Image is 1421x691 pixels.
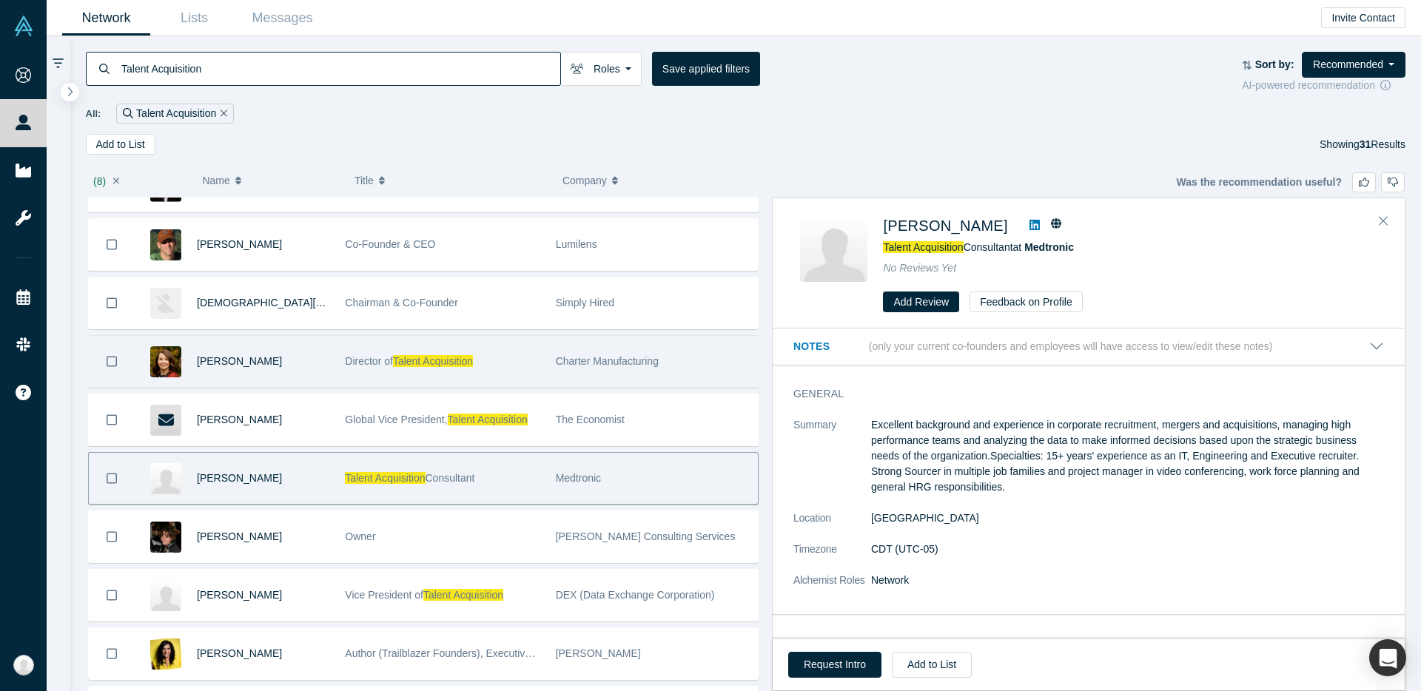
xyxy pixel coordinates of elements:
span: Consultant at [883,241,1074,253]
button: Bookmark [89,336,135,387]
img: Carrie Losch's Profile Image [150,346,181,377]
img: Alchemist Vault Logo [13,16,34,36]
button: Notes (only your current co-founders and employees will have access to view/edit these notes) [793,339,1384,354]
img: Jay Choi's Account [13,655,34,675]
a: [PERSON_NAME] [197,472,282,484]
span: [PERSON_NAME] Consulting Services [556,530,736,542]
button: Save applied filters [652,52,760,86]
button: Remove Filter [216,105,227,122]
button: Roles [560,52,642,86]
a: [PERSON_NAME] [197,647,282,659]
button: Company [562,165,755,196]
span: Vice President of [345,589,423,601]
button: Bookmark [89,219,135,270]
span: Author (Trailblazer Founders), Executive Coach(Founder to CEO, Stanford GSB Coach, MIT Media Lab,... [345,647,1381,659]
div: Was the recommendation useful? [1176,172,1405,192]
img: BJ Wright's Profile Image [150,580,181,611]
div: Talent Acquisition [116,104,234,124]
a: [PERSON_NAME] [197,530,282,542]
span: Talent Acquisition [883,241,963,253]
button: Request Intro [788,652,881,678]
span: Co-Founder & CEO [345,238,435,250]
strong: Sort by: [1255,58,1294,70]
span: Simply Hired [556,297,614,309]
dd: CDT (UTC-05) [871,542,1384,557]
div: AI-powered recommendation [1242,78,1405,93]
span: Global Vice President, [345,414,447,425]
span: The Economist [556,414,625,425]
a: [PERSON_NAME] [197,414,282,425]
span: Name [202,165,229,196]
button: Add to List [86,134,155,155]
a: [PERSON_NAME] [197,355,282,367]
span: No Reviews Yet [883,262,956,274]
p: Excellent background and experience in corporate recruitment, mergers and acquisitions, managing ... [871,417,1384,495]
span: [PERSON_NAME] [556,647,641,659]
button: Feedback on Profile [970,291,1083,312]
a: [PERSON_NAME] [197,589,282,601]
button: Bookmark [89,511,135,562]
a: [DEMOGRAPHIC_DATA][PERSON_NAME] [197,297,398,309]
p: (only your current co-founders and employees will have access to view/edit these notes) [869,340,1273,353]
img: Kathy McLaughlin's Profile Image [150,463,181,494]
img: David Friedman's Profile Image [150,229,181,260]
span: Medtronic [556,472,601,484]
button: Title [355,165,547,196]
img: Andree Bryan's Profile Image [150,522,181,553]
button: Recommended [1302,52,1405,78]
a: Network [62,1,150,36]
span: Company [562,165,607,196]
a: [PERSON_NAME] [197,238,282,250]
span: Results [1360,138,1405,150]
button: Add to List [892,652,972,678]
button: Bookmark [89,570,135,621]
span: Talent Acquisition [393,355,473,367]
a: Medtronic [1024,241,1074,253]
dd: Network [871,573,1384,588]
span: Owner [345,530,375,542]
span: Consultant [426,472,475,484]
span: Talent Acquisition [448,414,528,425]
h3: General [793,386,1363,402]
div: Showing [1320,134,1405,155]
dt: Timezone [793,542,871,573]
span: Lumilens [556,238,597,250]
a: [PERSON_NAME] [883,218,1007,234]
span: Talent Acquisition [345,472,425,484]
input: Search by name, title, company, summary, expertise, investment criteria or topics of focus [120,51,560,86]
dd: [GEOGRAPHIC_DATA] [871,510,1384,526]
dt: Alchemist Roles [793,573,871,604]
img: Deepti Pahwa's Profile Image [150,638,181,670]
button: Invite Contact [1321,7,1405,28]
span: Director of [345,355,393,367]
button: Bookmark [89,394,135,445]
dt: Summary [793,417,871,510]
img: Kathy McLaughlin's Profile Image [800,215,867,282]
span: ( 8 ) [93,175,106,187]
img: Gautam Godhwani's Profile Image [150,288,181,319]
button: Bookmark [89,453,135,504]
span: All: [86,107,101,121]
span: Charter Manufacturing [556,355,659,367]
a: Lists [150,1,238,36]
dt: Location [793,510,871,542]
button: Name [202,165,339,196]
button: Bookmark [89,277,135,328]
h3: Current Experience [793,636,1363,651]
a: Messages [238,1,326,36]
span: Talent Acquisition [423,589,503,601]
button: Add Review [883,291,959,312]
span: Title [355,165,374,196]
strong: 31 [1360,138,1371,150]
button: Close [1372,209,1394,233]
